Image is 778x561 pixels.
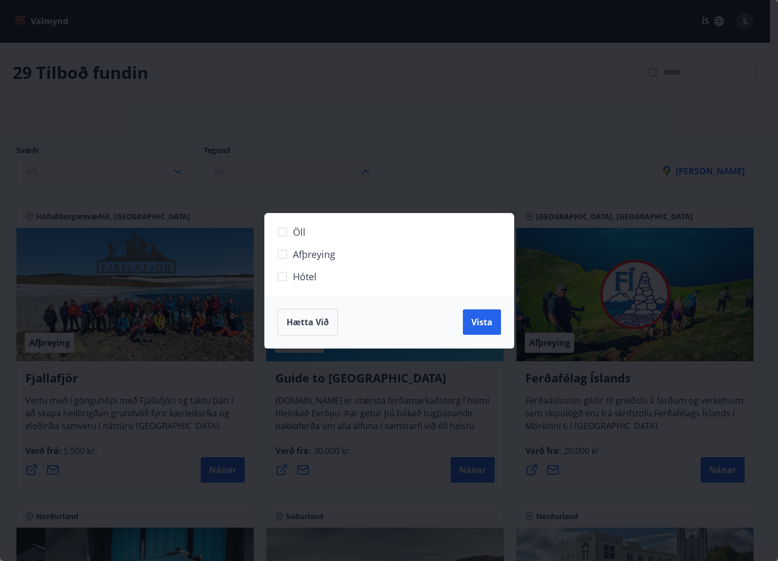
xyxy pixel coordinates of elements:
[293,270,317,283] span: Hótel
[293,225,306,239] span: Öll
[463,309,501,335] button: Vista
[278,309,338,335] button: Hætta við
[471,316,493,328] span: Vista
[287,316,329,328] span: Hætta við
[293,247,335,261] span: Afþreying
